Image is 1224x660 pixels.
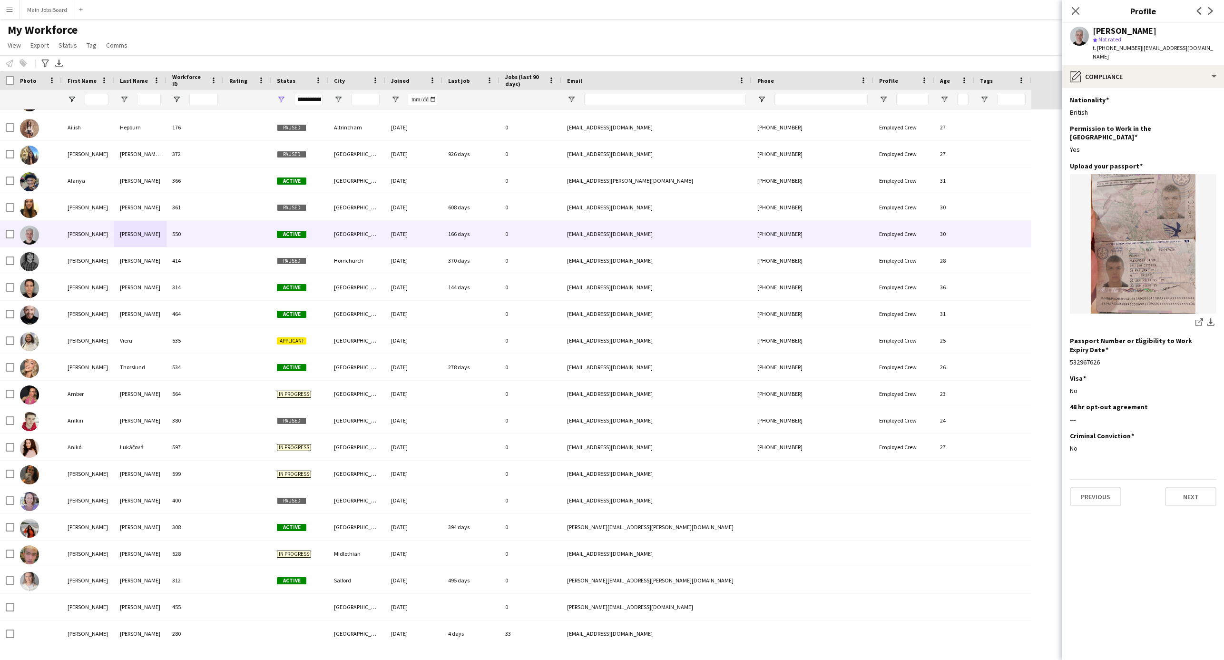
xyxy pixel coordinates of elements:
[385,221,442,247] div: [DATE]
[499,247,561,274] div: 0
[1062,5,1224,17] h3: Profile
[166,541,224,567] div: 528
[277,577,306,584] span: Active
[934,434,974,460] div: 27
[752,194,873,220] div: [PHONE_NUMBER]
[873,354,934,380] div: Employed Crew
[120,77,148,84] span: Last Name
[561,407,752,433] div: [EMAIL_ADDRESS][DOMAIN_NAME]
[752,221,873,247] div: [PHONE_NUMBER]
[752,327,873,354] div: [PHONE_NUMBER]
[442,221,499,247] div: 166 days
[499,194,561,220] div: 0
[561,221,752,247] div: [EMAIL_ADDRESS][DOMAIN_NAME]
[351,94,380,105] input: City Filter Input
[499,407,561,433] div: 0
[83,39,100,51] a: Tag
[102,39,131,51] a: Comms
[752,354,873,380] div: [PHONE_NUMBER]
[385,407,442,433] div: [DATE]
[114,381,166,407] div: [PERSON_NAME]
[385,541,442,567] div: [DATE]
[20,492,39,511] img: Anouk Holliday-Morgan
[873,141,934,167] div: Employed Crew
[752,407,873,433] div: [PHONE_NUMBER]
[68,95,76,104] button: Open Filter Menu
[62,567,114,593] div: [PERSON_NAME]
[20,226,39,245] img: ALEX PALMER
[1070,358,1216,366] div: 532967626
[561,381,752,407] div: [EMAIL_ADDRESS][DOMAIN_NAME]
[277,77,295,84] span: Status
[62,594,114,620] div: [PERSON_NAME]
[499,514,561,540] div: 0
[166,327,224,354] div: 535
[277,417,306,424] span: Paused
[499,167,561,194] div: 0
[1070,415,1216,424] div: ---
[499,621,561,647] div: 33
[20,519,39,538] img: Anshu Kukreja
[1070,432,1134,440] h3: Criminal Conviction
[20,279,39,298] img: Alexander Kay
[62,301,114,327] div: [PERSON_NAME]
[277,311,306,318] span: Active
[1070,174,1216,314] img: passport.jpg
[62,167,114,194] div: Alanya
[879,77,898,84] span: Profile
[328,274,385,300] div: [GEOGRAPHIC_DATA]
[277,257,306,265] span: Paused
[774,94,868,105] input: Phone Filter Input
[166,381,224,407] div: 564
[934,194,974,220] div: 30
[873,194,934,220] div: Employed Crew
[166,167,224,194] div: 366
[114,487,166,513] div: [PERSON_NAME]
[499,141,561,167] div: 0
[20,359,39,378] img: Amalia Thorslund
[1070,386,1216,395] div: No
[62,274,114,300] div: [PERSON_NAME]
[4,39,25,51] a: View
[27,39,53,51] a: Export
[561,114,752,140] div: [EMAIL_ADDRESS][DOMAIN_NAME]
[1098,36,1121,43] span: Not rated
[114,434,166,460] div: Lukáčová
[442,247,499,274] div: 370 days
[62,327,114,354] div: [PERSON_NAME]
[166,461,224,487] div: 599
[385,114,442,140] div: [DATE]
[114,194,166,220] div: [PERSON_NAME]
[172,95,181,104] button: Open Filter Menu
[328,461,385,487] div: [GEOGRAPHIC_DATA]
[328,247,385,274] div: Hornchurch
[980,77,993,84] span: Tags
[561,301,752,327] div: [EMAIL_ADDRESS][DOMAIN_NAME]
[8,41,21,49] span: View
[8,23,78,37] span: My Workforce
[442,514,499,540] div: 394 days
[1070,108,1216,117] div: British
[1070,444,1216,453] div: No
[166,221,224,247] div: 550
[934,301,974,327] div: 31
[385,354,442,380] div: [DATE]
[328,354,385,380] div: [GEOGRAPHIC_DATA]
[20,172,39,191] img: Alanya O
[442,621,499,647] div: 4 days
[499,461,561,487] div: 0
[934,221,974,247] div: 30
[752,114,873,140] div: [PHONE_NUMBER]
[328,114,385,140] div: Altrincham
[442,354,499,380] div: 278 days
[561,247,752,274] div: [EMAIL_ADDRESS][DOMAIN_NAME]
[166,194,224,220] div: 361
[1070,96,1109,104] h3: Nationality
[499,567,561,593] div: 0
[752,434,873,460] div: [PHONE_NUMBER]
[166,434,224,460] div: 597
[752,381,873,407] div: [PHONE_NUMBER]
[62,621,114,647] div: [PERSON_NAME]
[53,58,65,69] app-action-btn: Export XLSX
[277,364,306,371] span: Active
